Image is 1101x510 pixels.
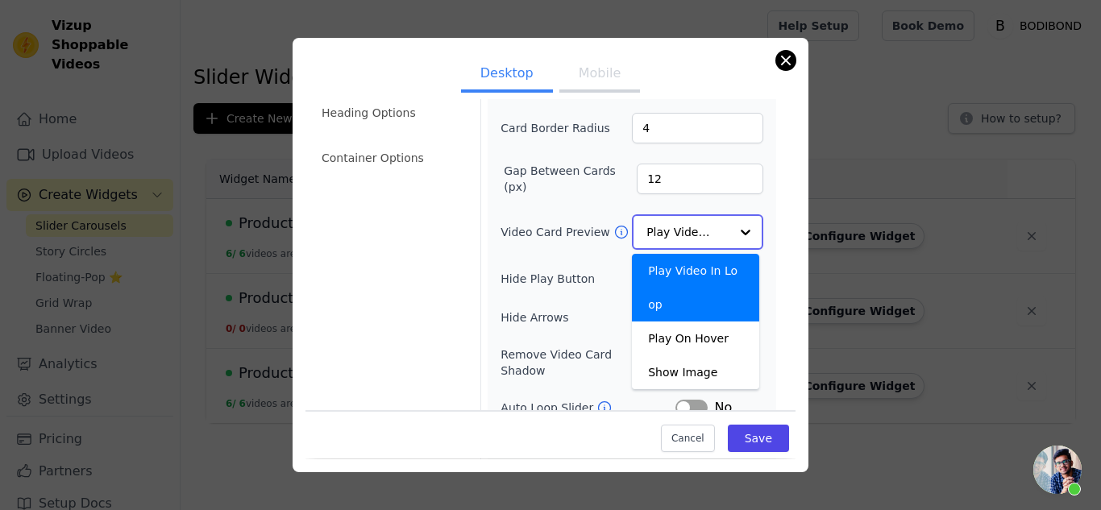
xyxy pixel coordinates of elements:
label: Auto Loop Slider [501,400,596,416]
li: Container Options [312,142,471,174]
label: Hide Arrows [501,309,675,325]
button: Mobile [559,57,640,93]
button: Desktop [461,57,553,93]
label: Hide Play Button [501,271,675,287]
label: Gap Between Cards (px) [504,163,637,195]
span: No [714,398,732,417]
label: Remove Video Card Shadow [501,346,659,379]
button: Close modal [776,51,796,70]
div: Play On Hover [632,321,759,355]
button: Save [728,425,789,453]
li: Heading Options [312,97,471,129]
button: Cancel [661,425,715,453]
label: Card Border Radius [501,120,610,136]
div: Play Video In Loop [632,254,759,321]
div: Show Image [632,355,759,389]
div: Open chat [1033,446,1082,494]
label: Video Card Preview [501,224,613,240]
